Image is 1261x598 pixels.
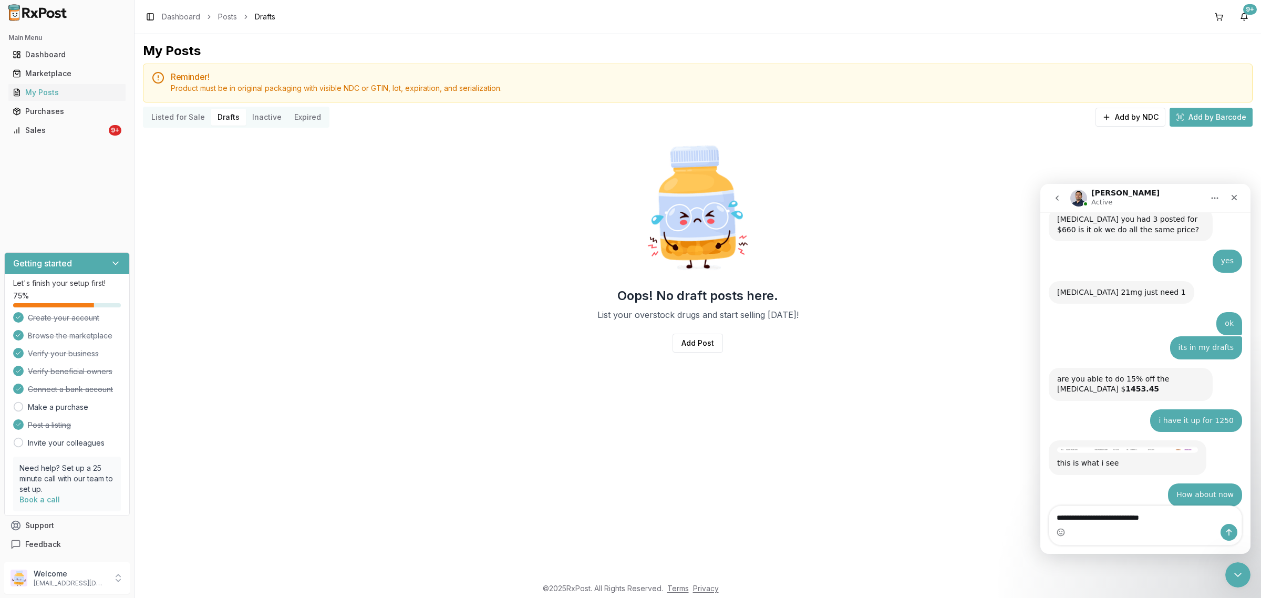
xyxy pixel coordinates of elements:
img: Sad Pill Bottle [630,140,765,275]
button: Drafts [211,109,246,126]
span: Feedback [25,539,61,550]
button: Sales9+ [4,122,130,139]
div: Product must be in original packaging with visible NDC or GTIN, lot, expiration, and serialization. [171,83,1244,94]
div: Sales [13,125,107,136]
a: Privacy [693,584,719,593]
span: Connect a bank account [28,384,113,395]
p: Welcome [34,569,107,579]
h5: Reminder! [171,73,1244,81]
span: Browse the marketplace [28,331,112,341]
button: Marketplace [4,65,130,82]
a: Invite your colleagues [28,438,105,448]
div: Marketplace [13,68,121,79]
div: Dashboard [13,49,121,60]
a: Dashboard [8,45,126,64]
a: Book a call [19,495,60,504]
button: Expired [288,109,327,126]
button: Feedback [4,535,130,554]
span: 75 % [13,291,29,301]
a: Make a purchase [28,402,88,413]
h2: Oops! No draft posts here. [617,287,778,304]
a: Posts [218,12,237,22]
div: 9+ [109,125,121,136]
span: Verify your business [28,348,99,359]
button: Support [4,516,130,535]
span: Create your account [28,313,99,323]
button: Add by Barcode [1170,108,1253,127]
nav: breadcrumb [162,12,275,22]
div: Purchases [13,106,121,117]
h3: Getting started [13,257,72,270]
a: Purchases [8,102,126,121]
button: 9+ [1236,8,1253,25]
span: Drafts [255,12,275,22]
button: Add by NDC [1095,108,1165,127]
div: My Posts [13,87,121,98]
button: Inactive [246,109,288,126]
a: Marketplace [8,64,126,83]
a: Add Post [673,334,723,353]
iframe: Intercom live chat [1040,184,1250,554]
span: Post a listing [28,420,71,430]
a: My Posts [8,83,126,102]
button: Purchases [4,103,130,120]
p: [EMAIL_ADDRESS][DOMAIN_NAME] [34,579,107,587]
a: Dashboard [162,12,200,22]
div: My Posts [143,43,201,59]
a: Sales9+ [8,121,126,140]
button: My Posts [4,84,130,101]
iframe: Intercom live chat [1225,562,1250,587]
img: RxPost Logo [4,4,71,21]
button: Listed for Sale [145,109,211,126]
a: Terms [667,584,689,593]
p: Need help? Set up a 25 minute call with our team to set up. [19,463,115,494]
span: Verify beneficial owners [28,366,112,377]
p: Let's finish your setup first! [13,278,121,288]
p: List your overstock drugs and start selling [DATE]! [597,308,799,321]
h2: Main Menu [8,34,126,42]
button: Dashboard [4,46,130,63]
img: User avatar [11,570,27,586]
div: 9+ [1243,4,1257,15]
